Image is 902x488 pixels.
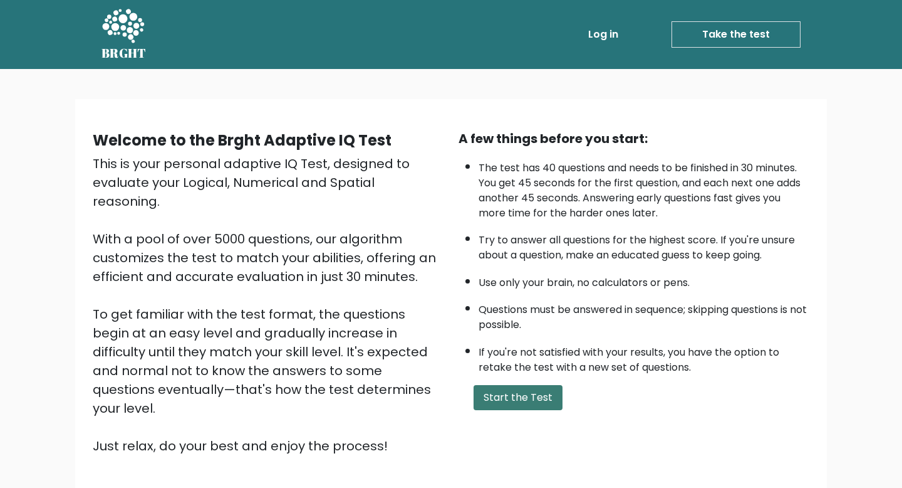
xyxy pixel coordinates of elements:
[479,154,809,221] li: The test has 40 questions and needs to be finished in 30 minutes. You get 45 seconds for the firs...
[474,385,562,410] button: Start the Test
[459,129,809,148] div: A few things before you start:
[479,339,809,375] li: If you're not satisfied with your results, you have the option to retake the test with a new set ...
[93,130,391,151] b: Welcome to the Brght Adaptive IQ Test
[479,296,809,332] li: Questions must be answered in sequence; skipping questions is not possible.
[101,5,147,64] a: BRGHT
[583,22,623,47] a: Log in
[671,21,801,48] a: Take the test
[101,46,147,61] h5: BRGHT
[479,269,809,290] li: Use only your brain, no calculators or pens.
[479,226,809,263] li: Try to answer all questions for the highest score. If you're unsure about a question, make an edu...
[93,154,443,455] div: This is your personal adaptive IQ Test, designed to evaluate your Logical, Numerical and Spatial ...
